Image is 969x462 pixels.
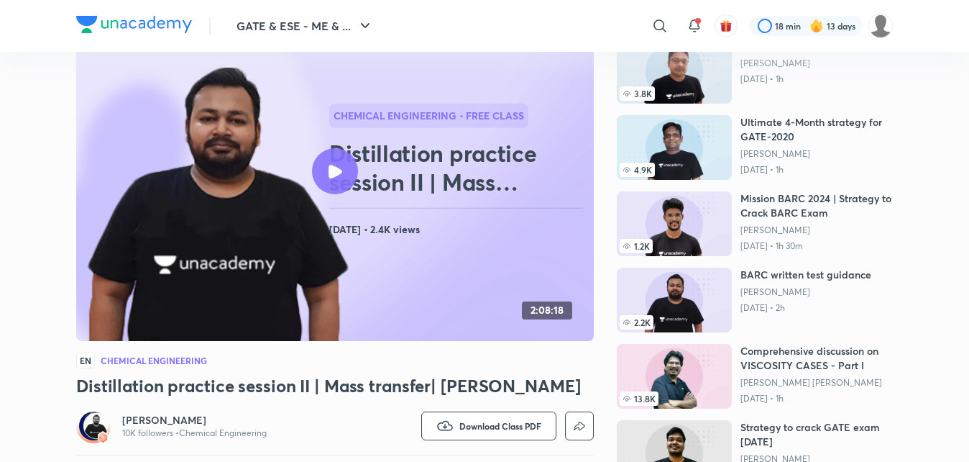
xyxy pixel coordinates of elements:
[101,356,207,365] h4: Chemical Engineering
[76,353,95,368] span: EN
[459,420,541,432] span: Download Class PDF
[740,344,893,373] h6: Comprehensive discussion on VISCOSITY CASES - Part I
[740,420,893,449] h6: Strategy to crack GATE exam [DATE]
[620,315,653,330] span: 2.2K
[531,304,564,317] h4: 2:08:18
[740,225,893,236] a: [PERSON_NAME]
[740,115,893,144] h6: Ultimate 4-Month strategy for GATE-2020
[740,191,893,220] h6: Mission BARC 2024 | Strategy to Crack BARC Exam
[79,412,108,440] img: Avatar
[98,432,108,443] img: badge
[740,302,871,314] p: [DATE] • 2h
[620,391,658,406] span: 13.8K
[740,58,873,69] a: [PERSON_NAME]
[740,377,893,389] a: [PERSON_NAME] [PERSON_NAME]
[620,239,653,253] span: 1.2K
[76,409,111,443] a: Avatarbadge
[76,16,192,33] img: Company Logo
[740,148,893,160] a: [PERSON_NAME]
[740,393,893,404] p: [DATE] • 1h
[740,240,893,252] p: [DATE] • 1h 30m
[720,19,733,32] img: avatar
[122,427,267,439] p: 10K followers • Chemical Engineering
[740,164,893,176] p: [DATE] • 1h
[620,86,655,101] span: 3.8K
[122,413,267,427] a: [PERSON_NAME]
[620,163,655,177] span: 4.9K
[421,412,556,440] button: Download Class PDF
[715,14,738,37] button: avatar
[740,73,873,85] p: [DATE] • 1h
[868,14,893,38] img: Mujtaba Ahsan
[329,220,588,239] h4: [DATE] • 2.4K views
[329,139,588,196] h2: Distillation practice session II | Mass transfer| [PERSON_NAME]
[740,286,871,298] a: [PERSON_NAME]
[228,12,382,40] button: GATE & ESE - ME & ...
[76,16,192,37] a: Company Logo
[76,374,594,397] h3: Distillation practice session II | Mass transfer| [PERSON_NAME]
[740,268,871,282] h6: BARC written test guidance
[809,19,824,33] img: streak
